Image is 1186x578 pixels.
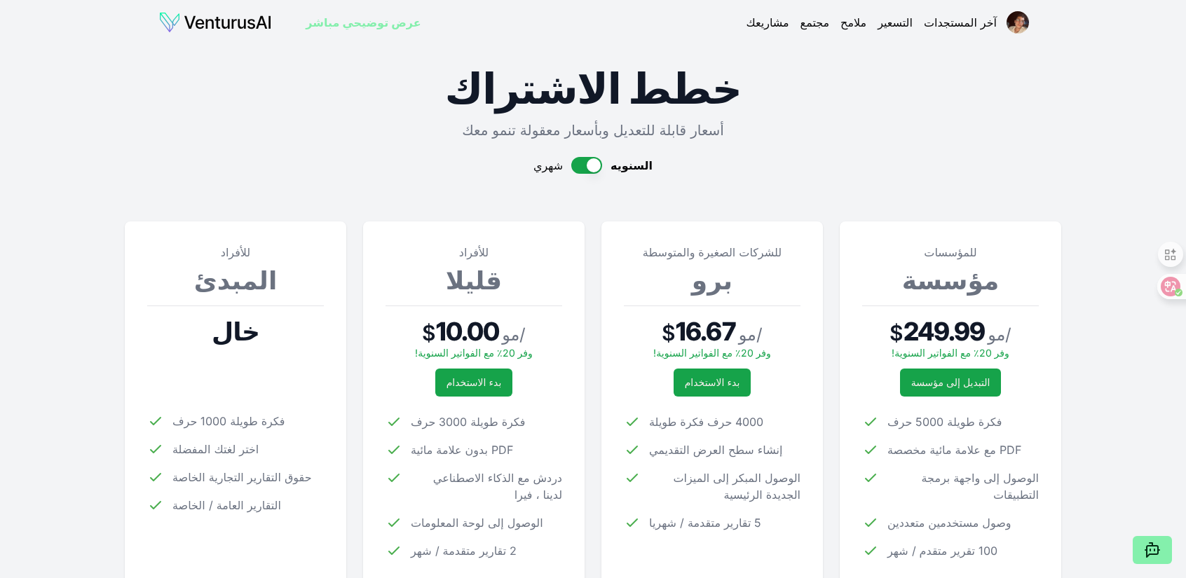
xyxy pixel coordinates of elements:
font: مشاريعك [747,15,789,29]
font: حقوق التقارير التجارية الخاصة [172,470,312,484]
font: مؤسسة [902,265,1000,296]
font: مجتمع [800,15,830,29]
font: ملامح [840,15,866,29]
a: مجتمع [800,14,830,31]
font: بدء الاستخدام [447,376,502,388]
font: الوصول إلى لوحة المعلومات [411,516,543,530]
font: إنشاء سطح العرض التقديمي [649,443,782,457]
img: logo [158,11,272,34]
font: قليلا [446,265,502,296]
font: المبدئ [194,265,277,296]
font: وفر 20٪ مع الفواتير السنوية! [892,347,1009,359]
font: PDF مع علامة مائية مخصصة [887,443,1021,457]
a: التبديل إلى مؤسسة [900,369,1002,397]
font: للشركات الصغيرة والمتوسطة [643,245,782,259]
font: آخر المستجدات [924,15,997,29]
button: بدء الاستخدام [674,369,751,397]
font: للأفراد [459,245,489,259]
span: $ [662,320,676,345]
font: بدء الاستخدام [685,376,740,388]
a: آخر المستجدات [924,14,997,31]
font: وفر 20٪ مع الفواتير السنوية! [415,347,532,359]
font: فكرة طويلة 1000 حرف [172,414,285,428]
font: 100 تقرير متقدم / شهر [887,544,997,558]
font: الوصول إلى واجهة برمجة التطبيقات [922,471,1040,502]
font: وفر 20٪ مع الفواتير السنوية! [653,347,770,359]
font: فكرة طويلة 5000 حرف [887,415,1002,429]
font: خال [212,316,259,347]
font: اختر لغتك المفضلة [172,442,259,456]
font: /مو [739,324,763,345]
font: الوصول المبكر إلى الميزات الجديدة الرئيسية [673,471,800,502]
font: للأفراد [221,245,250,259]
a: عرض توضيحي مباشر [306,14,421,31]
font: /مو [502,324,526,345]
span: 16.67 [676,317,736,345]
a: مشاريعك [747,14,789,31]
font: فكرة طويلة 3000 حرف [411,415,525,429]
font: وصول مستخدمين متعددين [887,516,1011,530]
span: 10.00 [436,317,500,345]
font: التقارير العامة / الخاصة [172,498,281,512]
button: بدء الاستخدام [435,369,513,397]
font: 4000 حرف فكرة طويلة [649,415,763,429]
img: ACg8ocKZ_uytL-_EeM-n1yfGG7PZFcwmBjQr5jg8cT2WgasV5neWu8Rn=s96-c [1007,11,1029,34]
font: للمؤسسات [924,245,976,259]
font: 2 تقارير متقدمة / شهر [411,544,517,558]
font: عرض توضيحي مباشر [306,15,421,29]
font: السنويه [611,158,653,172]
span: 249.99 [904,317,986,345]
font: خطط الاشتراك [444,63,741,113]
font: شهري [533,158,563,172]
font: التبديل إلى مؤسسة [911,376,990,388]
font: التسعير [878,15,913,29]
a: ملامح [840,14,866,31]
font: دردش مع الذكاء الاصطناعي لدينا ، فيرا [433,471,562,502]
font: برو [692,265,732,296]
font: أسعار قابلة للتعديل وبأسعار معقولة تنمو معك [462,122,724,139]
a: التسعير [878,14,913,31]
span: $ [422,320,436,345]
span: $ [889,320,904,345]
font: /مو [988,324,1011,345]
font: PDF بدون علامة مائية [411,443,513,457]
font: 5 تقارير متقدمة / شهريا [649,516,761,530]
